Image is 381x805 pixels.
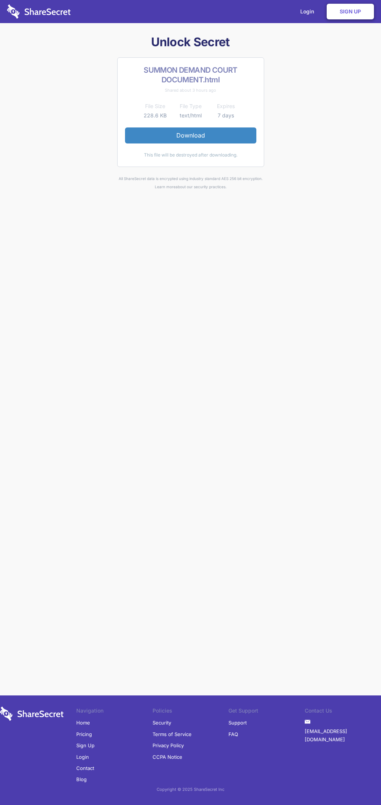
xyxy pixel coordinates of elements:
[76,763,94,774] a: Contact
[153,717,171,728] a: Security
[76,717,90,728] a: Home
[125,86,256,94] div: Shared about 3 hours ago
[208,111,244,120] td: 7 days
[138,111,173,120] td: 228.6 KB
[76,751,89,763] a: Login
[228,707,305,717] li: Get Support
[76,707,153,717] li: Navigation
[153,751,182,763] a: CCPA Notice
[125,65,256,85] h2: SUMMON DEMAND COURT DOCUMENT.html
[305,726,381,745] a: [EMAIL_ADDRESS][DOMAIN_NAME]
[305,707,381,717] li: Contact Us
[327,4,374,19] a: Sign Up
[173,111,208,120] td: text/html
[173,102,208,111] th: File Type
[125,127,256,143] a: Download
[228,717,247,728] a: Support
[153,740,184,751] a: Privacy Policy
[76,774,87,785] a: Blog
[76,740,95,751] a: Sign Up
[228,729,238,740] a: FAQ
[76,729,92,740] a: Pricing
[155,184,176,189] a: Learn more
[153,729,192,740] a: Terms of Service
[125,151,256,159] div: This file will be destroyed after downloading.
[208,102,244,111] th: Expires
[153,707,229,717] li: Policies
[138,102,173,111] th: File Size
[7,4,71,19] img: logo-wordmark-white-trans-d4663122ce5f474addd5e946df7df03e33cb6a1c49d2221995e7729f52c070b2.svg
